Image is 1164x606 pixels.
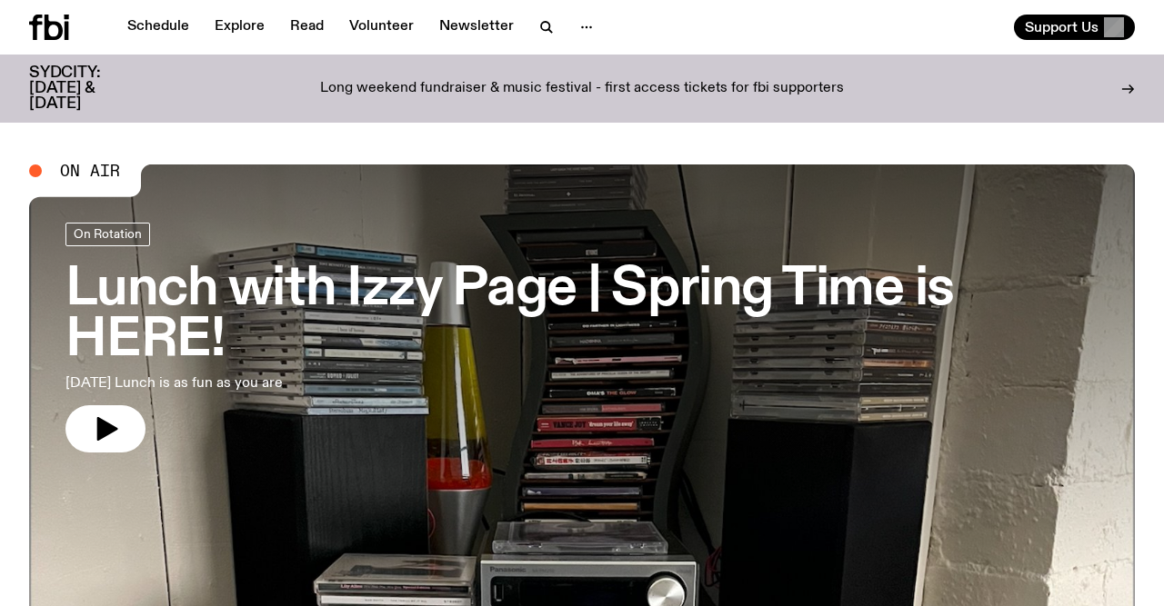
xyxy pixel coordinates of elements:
a: Schedule [116,15,200,40]
button: Support Us [1014,15,1135,40]
p: [DATE] Lunch is as fun as you are [65,373,531,394]
span: Support Us [1025,19,1099,35]
a: Volunteer [338,15,425,40]
a: Read [279,15,335,40]
a: Explore [204,15,276,40]
a: Lunch with Izzy Page | Spring Time is HERE![DATE] Lunch is as fun as you are [65,223,1099,453]
a: On Rotation [65,223,150,246]
span: On Air [60,163,120,179]
span: On Rotation [74,227,142,241]
h3: SYDCITY: [DATE] & [DATE] [29,65,145,112]
a: Newsletter [428,15,525,40]
p: Long weekend fundraiser & music festival - first access tickets for fbi supporters [320,81,844,97]
h3: Lunch with Izzy Page | Spring Time is HERE! [65,264,1099,366]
